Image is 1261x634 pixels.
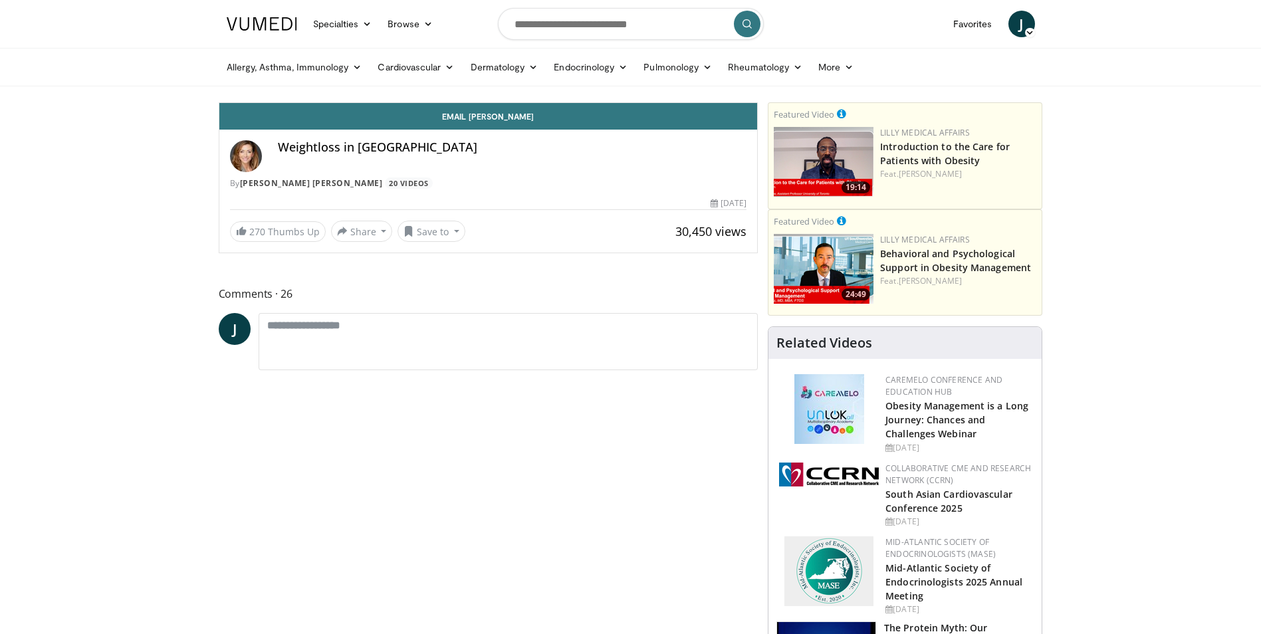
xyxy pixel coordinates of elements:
[842,181,870,193] span: 19:14
[463,54,546,80] a: Dermatology
[899,168,962,179] a: [PERSON_NAME]
[880,247,1031,274] a: Behavioral and Psychological Support in Obesity Management
[498,8,764,40] input: Search topics, interventions
[880,140,1010,167] a: Introduction to the Care for Patients with Obesity
[885,536,996,560] a: Mid-Atlantic Society of Endocrinologists (MASE)
[774,215,834,227] small: Featured Video
[675,223,746,239] span: 30,450 views
[774,127,873,197] img: acc2e291-ced4-4dd5-b17b-d06994da28f3.png.150x105_q85_crop-smart_upscale.png
[380,11,441,37] a: Browse
[885,442,1031,454] div: [DATE]
[885,562,1022,602] a: Mid-Atlantic Society of Endocrinologists 2025 Annual Meeting
[230,177,747,189] div: By
[774,108,834,120] small: Featured Video
[711,197,746,209] div: [DATE]
[219,54,370,80] a: Allergy, Asthma, Immunology
[1008,11,1035,37] a: J
[784,536,873,606] img: f382488c-070d-4809-84b7-f09b370f5972.png.150x105_q85_autocrop_double_scale_upscale_version-0.2.png
[774,127,873,197] a: 19:14
[885,488,1012,514] a: South Asian Cardiovascular Conference 2025
[885,516,1031,528] div: [DATE]
[774,234,873,304] img: ba3304f6-7838-4e41-9c0f-2e31ebde6754.png.150x105_q85_crop-smart_upscale.png
[776,335,872,351] h4: Related Videos
[880,275,1036,287] div: Feat.
[635,54,720,80] a: Pulmonology
[219,313,251,345] a: J
[331,221,393,242] button: Share
[880,234,970,245] a: Lilly Medical Affairs
[720,54,810,80] a: Rheumatology
[240,177,383,189] a: [PERSON_NAME] [PERSON_NAME]
[230,140,262,172] img: Avatar
[794,374,864,444] img: 45df64a9-a6de-482c-8a90-ada250f7980c.png.150x105_q85_autocrop_double_scale_upscale_version-0.2.jpg
[398,221,465,242] button: Save to
[885,603,1031,615] div: [DATE]
[546,54,635,80] a: Endocrinology
[305,11,380,37] a: Specialties
[278,140,747,155] h4: Weightloss in [GEOGRAPHIC_DATA]
[249,225,265,238] span: 270
[385,177,433,189] a: 20 Videos
[230,221,326,242] a: 270 Thumbs Up
[842,288,870,300] span: 24:49
[885,463,1031,486] a: Collaborative CME and Research Network (CCRN)
[779,463,879,486] img: a04ee3ba-8487-4636-b0fb-5e8d268f3737.png.150x105_q85_autocrop_double_scale_upscale_version-0.2.png
[774,234,873,304] a: 24:49
[945,11,1000,37] a: Favorites
[880,127,970,138] a: Lilly Medical Affairs
[219,285,758,302] span: Comments 26
[370,54,462,80] a: Cardiovascular
[885,399,1028,440] a: Obesity Management is a Long Journey: Chances and Challenges Webinar
[219,103,758,130] a: Email [PERSON_NAME]
[810,54,861,80] a: More
[885,374,1002,397] a: CaReMeLO Conference and Education Hub
[880,168,1036,180] div: Feat.
[227,17,297,31] img: VuMedi Logo
[899,275,962,286] a: [PERSON_NAME]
